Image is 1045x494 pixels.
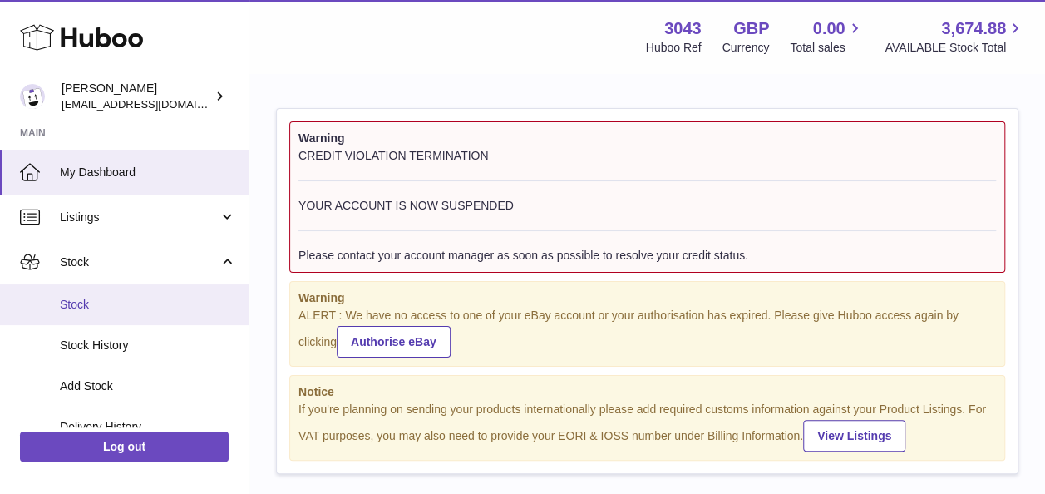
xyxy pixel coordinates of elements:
div: Huboo Ref [646,40,702,56]
a: View Listings [803,420,905,452]
span: 0.00 [813,17,845,40]
div: [PERSON_NAME] [62,81,211,112]
span: Stock [60,254,219,270]
a: 3,674.88 AVAILABLE Stock Total [885,17,1025,56]
span: Stock History [60,338,236,353]
img: internalAdmin-3043@internal.huboo.com [20,84,45,109]
div: ALERT : We have no access to one of your eBay account or your authorisation has expired. Please g... [298,308,996,358]
span: Add Stock [60,378,236,394]
strong: Warning [298,131,996,146]
strong: GBP [733,17,769,40]
span: 3,674.88 [941,17,1006,40]
span: My Dashboard [60,165,236,180]
a: Authorise eBay [337,326,451,358]
strong: Warning [298,290,996,306]
span: Total sales [790,40,864,56]
span: Stock [60,297,236,313]
span: Listings [60,210,219,225]
strong: Notice [298,384,996,400]
div: If you're planning on sending your products internationally please add required customs informati... [298,402,996,452]
span: Delivery History [60,419,236,435]
span: AVAILABLE Stock Total [885,40,1025,56]
a: 0.00 Total sales [790,17,864,56]
div: CREDIT VIOLATION TERMINATION YOUR ACCOUNT IS NOW SUSPENDED Please contact your account manager as... [298,148,996,264]
span: [EMAIL_ADDRESS][DOMAIN_NAME] [62,97,244,111]
a: Log out [20,432,229,462]
div: Currency [722,40,770,56]
strong: 3043 [664,17,702,40]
